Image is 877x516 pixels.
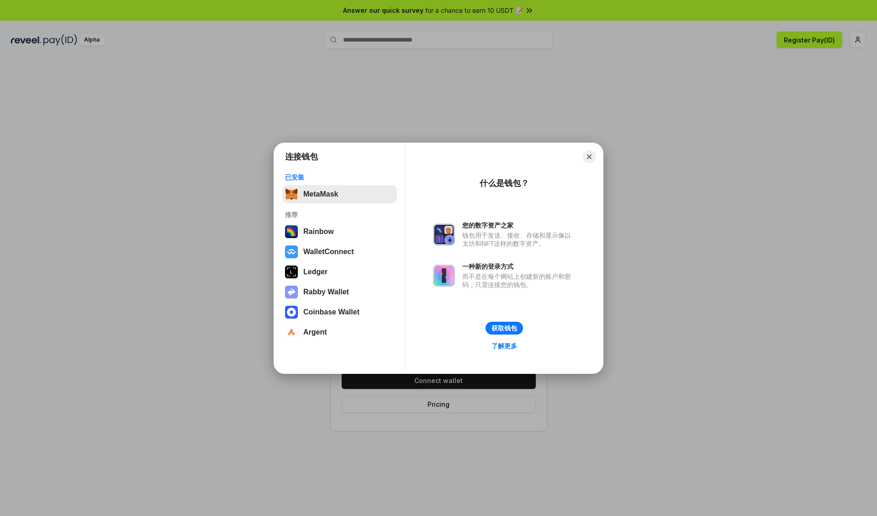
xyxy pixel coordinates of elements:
[462,231,576,248] div: 钱包用于发送、接收、存储和显示像以太坊和NFT这样的数字资产。
[285,266,298,278] img: svg+xml,%3Csvg%20xmlns%3D%22http%3A%2F%2Fwww.w3.org%2F2000%2Fsvg%22%20width%3D%2228%22%20height%3...
[282,303,397,321] button: Coinbase Wallet
[486,340,523,352] a: 了解更多
[285,225,298,238] img: svg+xml,%3Csvg%20width%3D%22120%22%20height%3D%22120%22%20viewBox%3D%220%200%20120%20120%22%20fil...
[282,263,397,281] button: Ledger
[285,151,318,162] h1: 连接钱包
[282,323,397,341] button: Argent
[480,178,529,189] div: 什么是钱包？
[285,326,298,339] img: svg+xml,%3Csvg%20width%3D%2228%22%20height%3D%2228%22%20viewBox%3D%220%200%2028%2028%22%20fill%3D...
[303,308,359,316] div: Coinbase Wallet
[285,211,394,219] div: 推荐
[282,185,397,203] button: MetaMask
[303,248,354,256] div: WalletConnect
[303,328,327,336] div: Argent
[433,265,455,287] img: svg+xml,%3Csvg%20xmlns%3D%22http%3A%2F%2Fwww.w3.org%2F2000%2Fsvg%22%20fill%3D%22none%22%20viewBox...
[282,243,397,261] button: WalletConnect
[285,188,298,201] img: svg+xml,%3Csvg%20fill%3D%22none%22%20height%3D%2233%22%20viewBox%3D%220%200%2035%2033%22%20width%...
[282,223,397,241] button: Rainbow
[462,221,576,229] div: 您的数字资产之家
[491,324,517,332] div: 获取钱包
[486,322,523,335] button: 获取钱包
[462,272,576,289] div: 而不是在每个网站上创建新的账户和密码，只需连接您的钱包。
[303,268,328,276] div: Ledger
[583,150,596,163] button: Close
[285,245,298,258] img: svg+xml,%3Csvg%20width%3D%2228%22%20height%3D%2228%22%20viewBox%3D%220%200%2028%2028%22%20fill%3D...
[285,306,298,319] img: svg+xml,%3Csvg%20width%3D%2228%22%20height%3D%2228%22%20viewBox%3D%220%200%2028%2028%22%20fill%3D...
[303,288,349,296] div: Rabby Wallet
[282,283,397,301] button: Rabby Wallet
[303,228,334,236] div: Rainbow
[491,342,517,350] div: 了解更多
[303,190,338,198] div: MetaMask
[285,173,394,181] div: 已安装
[462,262,576,271] div: 一种新的登录方式
[285,286,298,298] img: svg+xml,%3Csvg%20xmlns%3D%22http%3A%2F%2Fwww.w3.org%2F2000%2Fsvg%22%20fill%3D%22none%22%20viewBox...
[433,223,455,245] img: svg+xml,%3Csvg%20xmlns%3D%22http%3A%2F%2Fwww.w3.org%2F2000%2Fsvg%22%20fill%3D%22none%22%20viewBox...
